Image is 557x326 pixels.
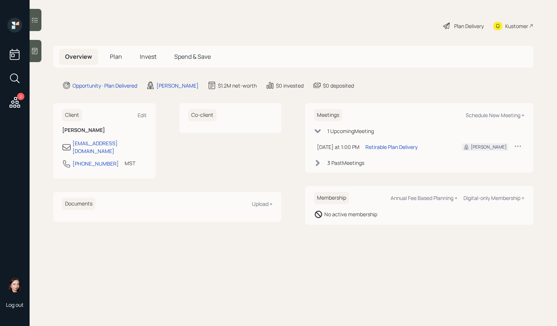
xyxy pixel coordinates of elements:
[7,278,22,292] img: aleksandra-headshot.png
[218,82,257,89] div: $1.2M net-worth
[72,160,119,167] div: [PHONE_NUMBER]
[125,159,135,167] div: MST
[365,143,418,151] div: Retirable Plan Delivery
[314,192,349,204] h6: Membership
[327,127,374,135] div: 1 Upcoming Meeting
[156,82,199,89] div: [PERSON_NAME]
[252,200,273,207] div: Upload +
[110,52,122,61] span: Plan
[62,109,82,121] h6: Client
[466,112,524,119] div: Schedule New Meeting +
[471,144,507,150] div: [PERSON_NAME]
[72,139,147,155] div: [EMAIL_ADDRESS][DOMAIN_NAME]
[454,22,484,30] div: Plan Delivery
[188,109,216,121] h6: Co-client
[505,22,528,30] div: Kustomer
[174,52,211,61] span: Spend & Save
[317,143,359,151] div: [DATE] at 1:00 PM
[140,52,156,61] span: Invest
[138,112,147,119] div: Edit
[6,301,24,308] div: Log out
[323,82,354,89] div: $0 deposited
[62,127,147,133] h6: [PERSON_NAME]
[17,93,24,100] div: 2
[62,198,95,210] h6: Documents
[276,82,304,89] div: $0 invested
[324,210,377,218] div: No active membership
[65,52,92,61] span: Overview
[314,109,342,121] h6: Meetings
[72,82,137,89] div: Opportunity · Plan Delivered
[391,194,458,201] div: Annual Fee Based Planning +
[463,194,524,201] div: Digital-only Membership +
[327,159,364,167] div: 3 Past Meeting s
